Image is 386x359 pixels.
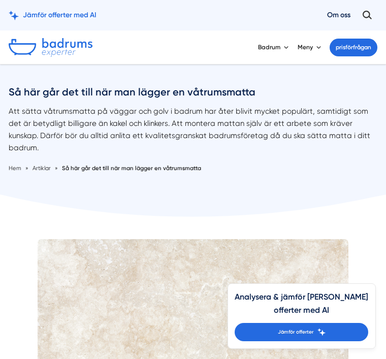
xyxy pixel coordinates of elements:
[62,165,201,172] a: Så här går det till när man lägger en våtrumsmatta
[278,328,313,336] span: Jämför offerter
[9,38,92,56] img: Badrumsexperter.se logotyp
[235,290,368,323] h4: Analysera & jämför [PERSON_NAME] offerter med AI
[258,36,291,59] button: Badrum
[25,164,28,173] span: »
[298,36,323,59] button: Meny
[33,165,52,172] a: Artiklar
[23,10,96,21] span: Jämför offerter med AI
[235,323,368,341] a: Jämför offerter
[9,165,21,172] a: Hem
[9,85,377,106] h1: Så här går det till när man lägger en våtrumsmatta
[327,10,350,21] a: Om oss
[9,106,377,158] p: Att sätta våtrumsmatta på väggar och golv i badrum har åter blivit mycket populärt, samtidigt som...
[330,39,377,56] a: prisförfrågan
[33,165,51,172] span: Artiklar
[9,10,96,21] a: Jämför offerter med AI
[55,164,58,173] span: »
